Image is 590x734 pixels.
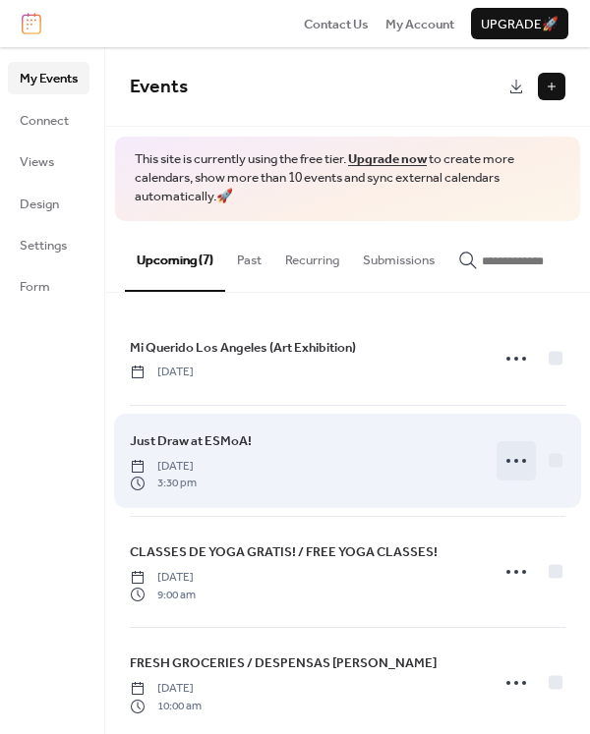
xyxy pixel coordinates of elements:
[8,104,89,136] a: Connect
[130,430,252,452] a: Just Draw at ESMoA!
[8,62,89,93] a: My Events
[8,229,89,260] a: Settings
[225,221,273,290] button: Past
[8,270,89,302] a: Form
[20,236,67,255] span: Settings
[471,8,568,39] button: Upgrade🚀
[22,13,41,34] img: logo
[20,277,50,297] span: Form
[348,146,427,172] a: Upgrade now
[130,652,437,674] a: FRESH GROCERIES / DESPENSAS [PERSON_NAME]
[130,587,196,604] span: 9:00 am
[130,458,197,476] span: [DATE]
[130,338,356,358] span: Mi Querido Los Angeles (Art Exhibition)
[304,15,369,34] span: Contact Us
[351,221,446,290] button: Submissions
[130,680,202,698] span: [DATE]
[130,475,197,492] span: 3:30 pm
[481,15,559,34] span: Upgrade 🚀
[130,569,196,587] span: [DATE]
[385,15,454,34] span: My Account
[8,188,89,219] a: Design
[130,337,356,359] a: Mi Querido Los Angeles (Art Exhibition)
[130,653,437,673] span: FRESH GROCERIES / DESPENSAS [PERSON_NAME]
[125,221,225,292] button: Upcoming (7)
[130,364,194,381] span: [DATE]
[130,69,188,105] span: Events
[135,150,560,206] span: This site is currently using the free tier. to create more calendars, show more than 10 events an...
[130,431,252,451] span: Just Draw at ESMoA!
[385,14,454,33] a: My Account
[130,542,438,562] span: CLASSES DE YOGA GRATIS! / FREE YOGA CLASSES!
[20,152,54,172] span: Views
[304,14,369,33] a: Contact Us
[20,195,59,214] span: Design
[130,541,438,563] a: CLASSES DE YOGA GRATIS! / FREE YOGA CLASSES!
[20,111,69,131] span: Connect
[8,145,89,177] a: Views
[273,221,351,290] button: Recurring
[20,69,78,88] span: My Events
[130,698,202,715] span: 10:00 am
